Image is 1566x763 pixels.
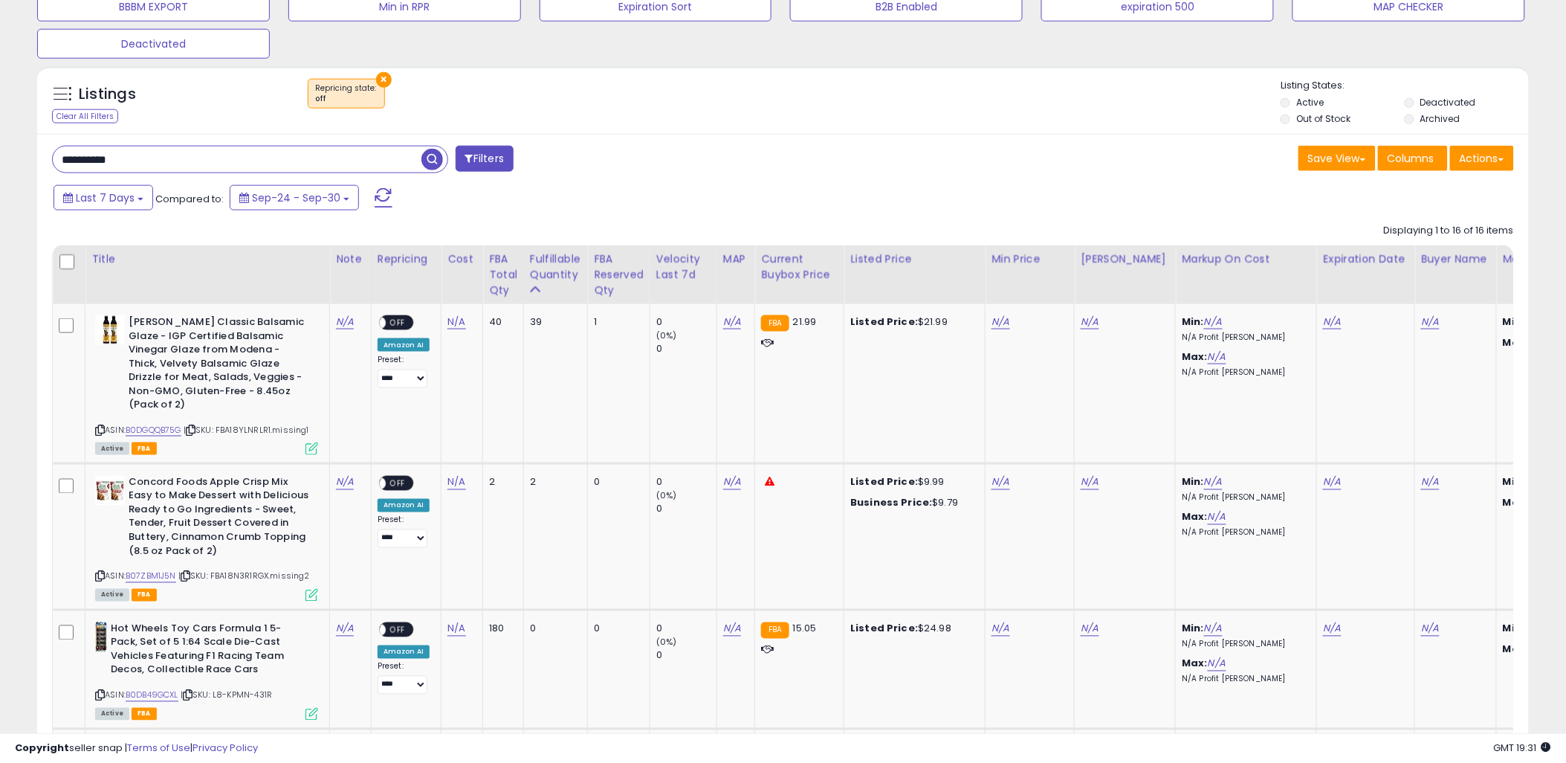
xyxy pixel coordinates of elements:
[530,315,576,329] div: 39
[378,499,430,512] div: Amazon AI
[1281,79,1529,93] p: Listing States:
[1182,510,1208,524] b: Max:
[95,442,129,455] span: All listings currently available for purchase on Amazon
[1182,640,1305,650] p: N/A Profit [PERSON_NAME]
[127,741,190,755] a: Terms of Use
[95,708,129,721] span: All listings currently available for purchase on Amazon
[850,475,918,489] b: Listed Price:
[52,109,118,123] div: Clear All Filters
[76,190,135,205] span: Last 7 Days
[656,251,711,283] div: Velocity Last 7d
[1421,251,1490,267] div: Buyer Name
[656,476,716,489] div: 0
[386,317,410,329] span: OFF
[386,477,410,489] span: OFF
[181,689,272,701] span: | SKU: L8-KPMN-431R
[1415,245,1497,304] th: CSV column name: cust_attr_4_Buyer Name
[1421,622,1439,637] a: N/A
[656,622,716,636] div: 0
[132,708,157,721] span: FBA
[1296,96,1324,109] label: Active
[1081,315,1099,329] a: N/A
[378,251,435,267] div: Repricing
[129,315,309,416] b: [PERSON_NAME] Classic Balsamic Glaze - IGP Certified Balsamic Vinegar Glaze from Modena - Thick, ...
[1378,146,1448,171] button: Columns
[447,622,465,637] a: N/A
[37,29,270,59] button: Deactivated
[1204,315,1222,329] a: N/A
[761,622,789,639] small: FBA
[1421,315,1439,329] a: N/A
[850,622,974,636] div: $24.98
[378,338,430,352] div: Amazon AI
[230,185,359,210] button: Sep-24 - Sep-30
[1421,475,1439,490] a: N/A
[530,476,576,489] div: 2
[761,251,838,283] div: Current Buybox Price
[850,315,974,329] div: $21.99
[1503,335,1529,350] strong: Max:
[1208,510,1226,525] a: N/A
[1182,350,1208,364] b: Max:
[723,475,741,490] a: N/A
[1420,96,1476,109] label: Deactivated
[1182,657,1208,671] b: Max:
[656,649,716,663] div: 0
[1204,622,1222,637] a: N/A
[1503,622,1525,636] strong: Min:
[184,424,309,436] span: | SKU: FBA18YLNRLR1.missing1
[456,146,514,172] button: Filters
[252,190,340,205] span: Sep-24 - Sep-30
[850,497,974,510] div: $9.79
[129,476,309,562] b: Concord Foods Apple Crisp Mix Easy to Make Dessert with Delicious Ready to Go Ingredients - Sweet...
[850,476,974,489] div: $9.99
[95,589,129,602] span: All listings currently available for purchase on Amazon
[1182,675,1305,685] p: N/A Profit [PERSON_NAME]
[530,251,581,283] div: Fulfillable Quantity
[656,315,716,329] div: 0
[95,315,318,454] div: ASIN:
[1081,622,1099,637] a: N/A
[376,72,392,88] button: ×
[530,622,576,636] div: 0
[489,622,512,636] div: 180
[656,329,677,341] small: (0%)
[656,490,677,502] small: (0%)
[1081,475,1099,490] a: N/A
[336,315,354,329] a: N/A
[447,315,465,329] a: N/A
[489,476,512,489] div: 2
[1323,475,1341,490] a: N/A
[1503,475,1525,489] strong: Min:
[1503,315,1525,329] strong: Min:
[793,622,817,636] span: 15.05
[95,315,125,345] img: 41bE6vSciWL._SL40_.jpg
[489,315,512,329] div: 40
[594,622,638,636] div: 0
[1176,245,1317,304] th: The percentage added to the cost of goods (COGS) that forms the calculator for Min & Max prices.
[723,622,741,637] a: N/A
[155,192,224,206] span: Compared to:
[1081,251,1169,267] div: [PERSON_NAME]
[1388,151,1434,166] span: Columns
[95,622,107,652] img: 416SuXxSUQL._SL40_.jpg
[1298,146,1376,171] button: Save View
[991,622,1009,637] a: N/A
[1182,367,1305,378] p: N/A Profit [PERSON_NAME]
[1420,112,1460,125] label: Archived
[336,622,354,637] a: N/A
[15,741,69,755] strong: Copyright
[316,94,377,104] div: off
[1182,622,1204,636] b: Min:
[1182,493,1305,503] p: N/A Profit [PERSON_NAME]
[15,741,258,756] div: seller snap | |
[1384,224,1514,238] div: Displaying 1 to 16 of 16 items
[594,315,638,329] div: 1
[447,251,476,267] div: Cost
[1503,496,1529,510] strong: Max:
[378,515,430,549] div: Preset:
[1450,146,1514,171] button: Actions
[1296,112,1350,125] label: Out of Stock
[1208,350,1226,364] a: N/A
[761,315,789,332] small: FBA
